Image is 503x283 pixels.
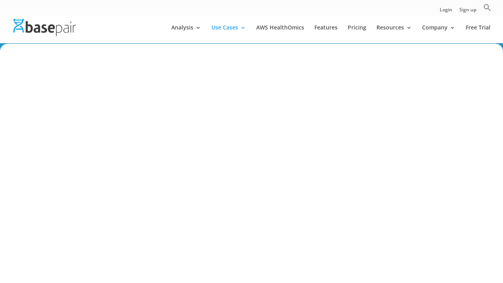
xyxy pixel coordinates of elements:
a: Pricing [348,25,366,43]
a: AWS HealthOmics [256,25,304,43]
a: Analysis [171,25,201,43]
a: Use Cases [211,25,246,43]
a: Search Icon Link [483,4,491,16]
img: Basepair [13,19,76,36]
a: Login [440,7,452,16]
a: Features [314,25,338,43]
svg: Search [483,4,491,11]
a: Free Trial [466,25,490,43]
a: Company [422,25,455,43]
a: Resources [376,25,412,43]
a: Sign up [459,7,476,16]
